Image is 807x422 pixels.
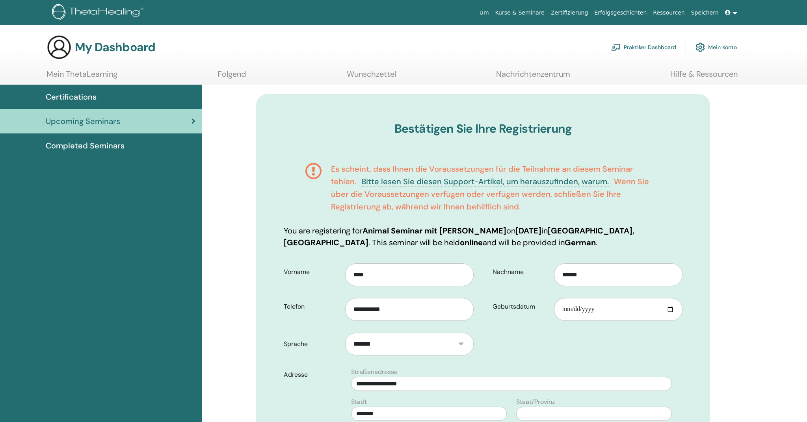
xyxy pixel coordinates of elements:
[695,39,737,56] a: Mein Konto
[515,226,541,236] b: [DATE]
[496,69,570,85] a: Nachrichtenzentrum
[460,237,483,248] b: online
[361,176,609,187] a: Bitte lesen Sie diesen Support-Artikel, um herauszufinden, warum.
[331,164,633,187] span: Es scheint, dass Ihnen die Voraussetzungen für die Teilnahme an diesem Seminar fehlen.
[46,140,125,152] span: Completed Seminars
[487,299,554,314] label: Geburtsdatum
[75,40,155,54] h3: My Dashboard
[351,367,398,377] label: Straßenadresse
[363,226,506,236] b: Animal Seminar mit [PERSON_NAME]
[492,6,548,20] a: Kurse & Seminare
[46,115,120,127] span: Upcoming Seminars
[331,176,649,212] span: Wenn Sie über die Voraussetzungen verfügen oder verfügen werden, schließen Sie Ihre Registrierung...
[688,6,722,20] a: Speichern
[218,69,246,85] a: Folgend
[278,299,345,314] label: Telefon
[278,265,345,279] label: Vorname
[284,225,682,248] p: You are registering for on in . This seminar will be held and will be provided in .
[347,69,396,85] a: Wunschzettel
[548,6,591,20] a: Zertifizierung
[670,69,738,85] a: Hilfe & Ressourcen
[487,265,554,279] label: Nachname
[695,41,705,54] img: cog.svg
[278,337,345,352] label: Sprache
[278,367,346,382] label: Adresse
[351,397,367,407] label: Stadt
[476,6,492,20] a: Um
[46,35,72,60] img: generic-user-icon.jpg
[565,237,596,248] b: German
[516,397,555,407] label: Staat/Provinz
[650,6,688,20] a: Ressourcen
[611,39,676,56] a: Praktiker Dashboard
[46,69,117,85] a: Mein ThetaLearning
[591,6,650,20] a: Erfolgsgeschichten
[46,91,97,103] span: Certifications
[611,44,621,51] img: chalkboard-teacher.svg
[52,4,146,22] img: logo.png
[284,122,682,136] h3: Bestätigen Sie Ihre Registrierung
